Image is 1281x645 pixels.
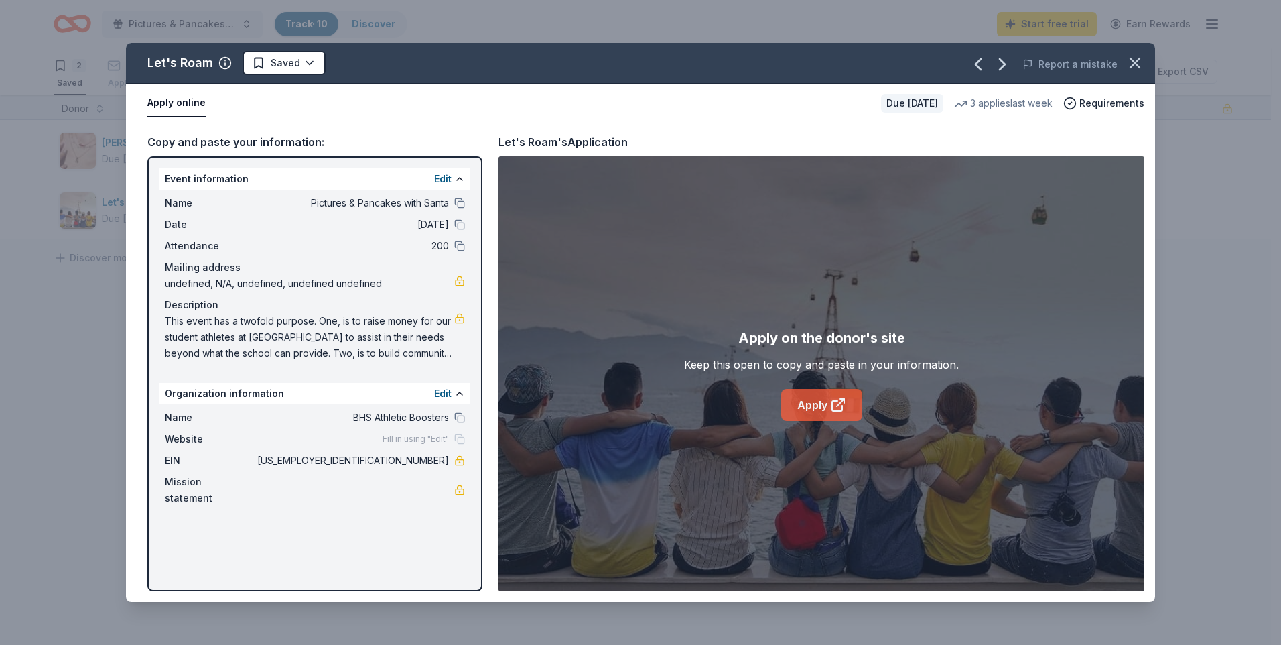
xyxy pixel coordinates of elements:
[434,386,452,402] button: Edit
[159,168,470,190] div: Event information
[165,297,465,313] div: Description
[434,171,452,187] button: Edit
[383,434,449,445] span: Fill in using "Edit"
[738,327,905,349] div: Apply on the donor's site
[255,217,449,233] span: [DATE]
[147,89,206,117] button: Apply online
[165,431,255,447] span: Website
[255,195,449,211] span: Pictures & Pancakes with Santa
[165,313,454,361] span: This event has a twofold purpose. One, is to raise money for our student athletes at [GEOGRAPHIC_...
[1079,95,1144,111] span: Requirements
[165,259,465,276] div: Mailing address
[165,238,255,254] span: Attendance
[165,276,454,292] span: undefined, N/A, undefined, undefined undefined
[498,133,628,151] div: Let's Roam's Application
[954,95,1053,111] div: 3 applies last week
[165,453,255,469] span: EIN
[881,94,943,113] div: Due [DATE]
[165,410,255,426] span: Name
[781,389,862,421] a: Apply
[1022,56,1118,72] button: Report a mistake
[271,55,300,71] span: Saved
[255,238,449,254] span: 200
[684,357,959,373] div: Keep this open to copy and paste in your information.
[147,133,482,151] div: Copy and paste your information:
[165,217,255,233] span: Date
[165,474,255,506] span: Mission statement
[1063,95,1144,111] button: Requirements
[159,383,470,404] div: Organization information
[255,410,449,426] span: BHS Athletic Boosters
[165,195,255,211] span: Name
[243,51,326,75] button: Saved
[147,52,213,74] div: Let's Roam
[255,453,449,469] span: [US_EMPLOYER_IDENTIFICATION_NUMBER]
